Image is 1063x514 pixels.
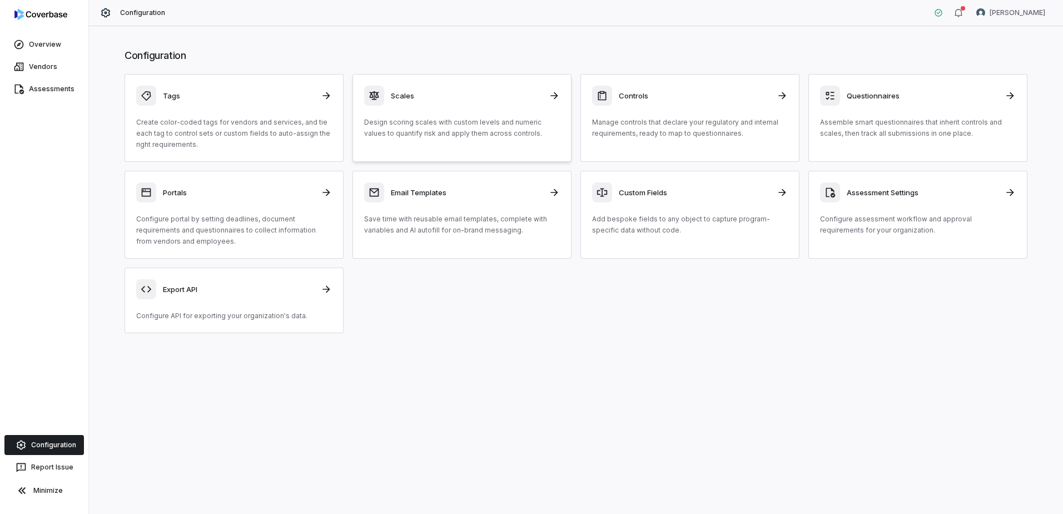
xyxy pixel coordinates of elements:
[31,463,73,472] span: Report Issue
[4,435,84,455] a: Configuration
[847,187,998,197] h3: Assessment Settings
[125,74,344,162] a: TagsCreate color-coded tags for vendors and services, and tie each tag to control sets or custom ...
[31,441,76,449] span: Configuration
[163,91,314,101] h3: Tags
[136,214,332,247] p: Configure portal by setting deadlines, document requirements and questionnaires to collect inform...
[14,9,67,20] img: logo-D7KZi-bG.svg
[847,91,998,101] h3: Questionnaires
[2,34,86,55] a: Overview
[33,486,63,495] span: Minimize
[125,48,1027,63] h1: Configuration
[820,214,1016,236] p: Configure assessment workflow and approval requirements for your organization.
[163,187,314,197] h3: Portals
[619,187,770,197] h3: Custom Fields
[125,268,344,333] a: Export APIConfigure API for exporting your organization's data.
[580,171,799,259] a: Custom FieldsAdd bespoke fields to any object to capture program-specific data without code.
[364,214,560,236] p: Save time with reusable email templates, complete with variables and AI autofill for on-brand mes...
[990,8,1045,17] span: [PERSON_NAME]
[120,8,166,17] span: Configuration
[4,480,84,502] button: Minimize
[125,171,344,259] a: PortalsConfigure portal by setting deadlines, document requirements and questionnaires to collect...
[808,74,1027,162] a: QuestionnairesAssemble smart questionnaires that inherit controls and scales, then track all subm...
[976,8,985,17] img: Curtis Nohl avatar
[4,457,84,477] button: Report Issue
[352,171,572,259] a: Email TemplatesSave time with reusable email templates, complete with variables and AI autofill f...
[136,310,332,322] p: Configure API for exporting your organization's data.
[619,91,770,101] h3: Controls
[592,214,788,236] p: Add bespoke fields to any object to capture program-specific data without code.
[136,117,332,150] p: Create color-coded tags for vendors and services, and tie each tag to control sets or custom fiel...
[163,284,314,294] h3: Export API
[352,74,572,162] a: ScalesDesign scoring scales with custom levels and numeric values to quantify risk and apply them...
[808,171,1027,259] a: Assessment SettingsConfigure assessment workflow and approval requirements for your organization.
[391,91,542,101] h3: Scales
[29,85,74,93] span: Assessments
[391,187,542,197] h3: Email Templates
[364,117,560,139] p: Design scoring scales with custom levels and numeric values to quantify risk and apply them acros...
[29,62,57,71] span: Vendors
[2,79,86,99] a: Assessments
[970,4,1052,21] button: Curtis Nohl avatar[PERSON_NAME]
[2,57,86,77] a: Vendors
[580,74,799,162] a: ControlsManage controls that declare your regulatory and internal requirements, ready to map to q...
[592,117,788,139] p: Manage controls that declare your regulatory and internal requirements, ready to map to questionn...
[820,117,1016,139] p: Assemble smart questionnaires that inherit controls and scales, then track all submissions in one...
[29,40,61,49] span: Overview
